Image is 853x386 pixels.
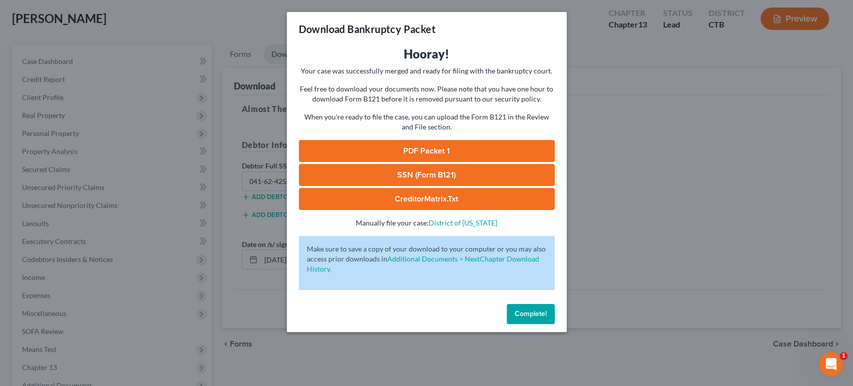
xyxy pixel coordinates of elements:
[819,352,843,376] iframe: Intercom live chat
[507,304,555,324] button: Complete!
[299,164,555,186] a: SSN (Form B121)
[299,66,555,76] p: Your case was successfully merged and ready for filing with the bankruptcy court.
[299,46,555,62] h3: Hooray!
[299,140,555,162] a: PDF Packet 1
[515,309,547,318] span: Complete!
[840,352,848,360] span: 1
[299,84,555,104] p: Feel free to download your documents now. Please note that you have one hour to download Form B12...
[299,112,555,132] p: When you're ready to file the case, you can upload the Form B121 in the Review and File section.
[299,218,555,228] p: Manually file your case:
[429,218,497,227] a: District of [US_STATE]
[299,22,436,36] h3: Download Bankruptcy Packet
[307,244,547,274] p: Make sure to save a copy of your download to your computer or you may also access prior downloads in
[307,254,539,273] a: Additional Documents > NextChapter Download History.
[299,188,555,210] a: CreditorMatrix.txt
